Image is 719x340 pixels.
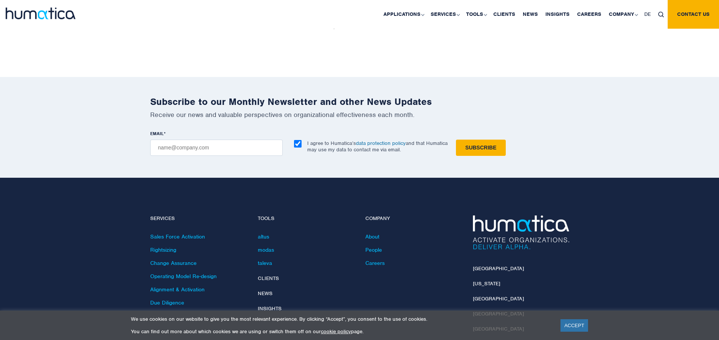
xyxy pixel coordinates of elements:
[356,140,406,146] a: data protection policy
[365,260,385,266] a: Careers
[150,96,569,108] h2: Subscribe to our Monthly Newsletter and other News Updates
[321,328,351,335] a: cookie policy
[150,215,246,222] h4: Services
[258,215,354,222] h4: Tools
[473,280,500,287] a: [US_STATE]
[150,140,283,156] input: name@company.com
[150,286,205,293] a: Alignment & Activation
[258,305,282,312] a: Insights
[6,8,75,19] img: logo
[365,215,462,222] h4: Company
[150,260,197,266] a: Change Assurance
[365,246,382,253] a: People
[150,273,217,280] a: Operating Model Re-design
[150,131,164,137] span: EMAIL
[258,290,273,297] a: News
[644,11,651,17] span: DE
[658,12,664,17] img: search_icon
[150,299,184,306] a: Due Diligence
[131,328,551,335] p: You can find out more about which cookies we are using or switch them off on our page.
[150,233,205,240] a: Sales Force Activation
[473,265,524,272] a: [GEOGRAPHIC_DATA]
[294,140,302,148] input: I agree to Humatica’sdata protection policyand that Humatica may use my data to contact me via em...
[258,233,269,240] a: altus
[258,260,272,266] a: taleva
[150,246,176,253] a: Rightsizing
[131,316,551,322] p: We use cookies on our website to give you the most relevant experience. By clicking “Accept”, you...
[150,111,569,119] p: Receive our news and valuable perspectives on organizational effectiveness each month.
[307,140,448,153] p: I agree to Humatica’s and that Humatica may use my data to contact me via email.
[560,319,588,332] a: ACCEPT
[258,275,279,282] a: Clients
[258,246,274,253] a: modas
[456,140,506,156] input: Subscribe
[365,233,379,240] a: About
[473,215,569,249] img: Humatica
[473,295,524,302] a: [GEOGRAPHIC_DATA]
